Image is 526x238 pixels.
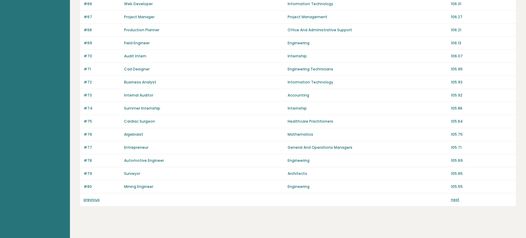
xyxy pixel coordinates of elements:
[288,53,447,59] p: Internship
[84,66,120,72] p: #71
[84,145,120,150] p: #77
[84,53,120,59] p: #70
[84,119,120,124] p: #75
[451,27,512,33] p: 106.21
[84,197,100,202] a: previous
[124,27,159,32] a: Production Planner
[84,93,120,98] p: #73
[124,66,150,72] a: Cad Designer
[451,40,512,46] p: 106.13
[124,14,154,19] a: Project Manager
[84,106,120,111] p: #74
[451,106,512,111] p: 105.86
[451,171,512,176] p: 105.65
[288,80,447,85] p: Information Technology
[451,14,512,20] p: 106.27
[84,184,120,189] p: #80
[84,14,120,20] p: #67
[451,80,512,85] p: 105.93
[124,132,143,137] a: Algebraist
[84,40,120,46] p: #69
[288,40,447,46] p: Engineering
[451,132,512,137] p: 105.75
[124,40,150,46] a: Field Engineer
[451,119,512,124] p: 105.84
[124,158,164,163] a: Automotive Engineer
[288,145,447,150] p: General And Operations Managers
[84,158,120,163] p: #78
[288,66,447,72] p: Engineering Technicians
[288,106,447,111] p: Internship
[451,66,512,72] p: 105.95
[451,145,512,150] p: 105.71
[84,27,120,33] p: #68
[124,171,140,176] a: Surveyor
[124,80,156,85] a: Business Analyst
[451,53,512,59] p: 106.07
[84,1,120,7] p: #66
[288,1,447,7] p: Information Technology
[124,1,153,6] a: Web Developer
[124,53,146,59] a: Audit Intern
[84,171,120,176] p: #79
[288,171,447,176] p: Architects
[288,184,447,189] p: Engineering
[451,184,512,189] p: 105.55
[288,27,447,33] p: Office And Administrative Support
[288,119,447,124] p: Healthcare Practitioners
[124,145,148,150] a: Entrepreneur
[124,184,153,189] a: Mining Engineer
[451,1,512,7] p: 106.31
[288,14,447,20] p: Project Management
[124,119,155,124] a: Cardiac Surgeon
[451,197,459,202] a: next
[451,158,512,163] p: 105.69
[288,132,447,137] p: Mathematics
[288,158,447,163] p: Engineering
[124,93,153,98] a: Internal Auditor
[84,80,120,85] p: #72
[124,106,160,111] a: Summer Internship
[84,132,120,137] p: #76
[451,93,512,98] p: 105.92
[288,93,447,98] p: Accounting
